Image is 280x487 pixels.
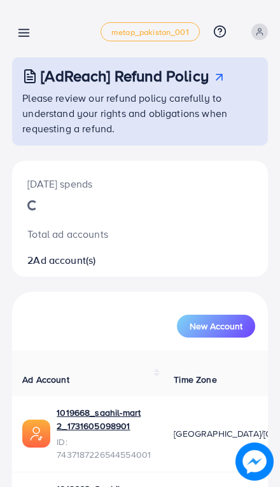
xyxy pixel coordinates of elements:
a: 1019668_saahil-mart 2_1731605098901 [57,406,153,432]
span: metap_pakistan_001 [111,28,189,36]
span: Ad Account [22,373,69,386]
h2: 2 [27,254,253,266]
img: ic-ads-acc.e4c84228.svg [22,420,50,448]
h3: [AdReach] Refund Policy [41,67,209,85]
a: metap_pakistan_001 [101,22,200,41]
img: image [236,443,273,480]
p: Please review our refund policy carefully to understand your rights and obligations when requesti... [22,90,260,136]
p: Total ad accounts [27,226,253,242]
p: [DATE] spends [27,176,253,191]
span: ID: 7437187226544554001 [57,436,153,462]
span: New Account [190,322,242,331]
button: New Account [177,315,255,338]
span: Time Zone [174,373,216,386]
span: Ad account(s) [33,253,95,267]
